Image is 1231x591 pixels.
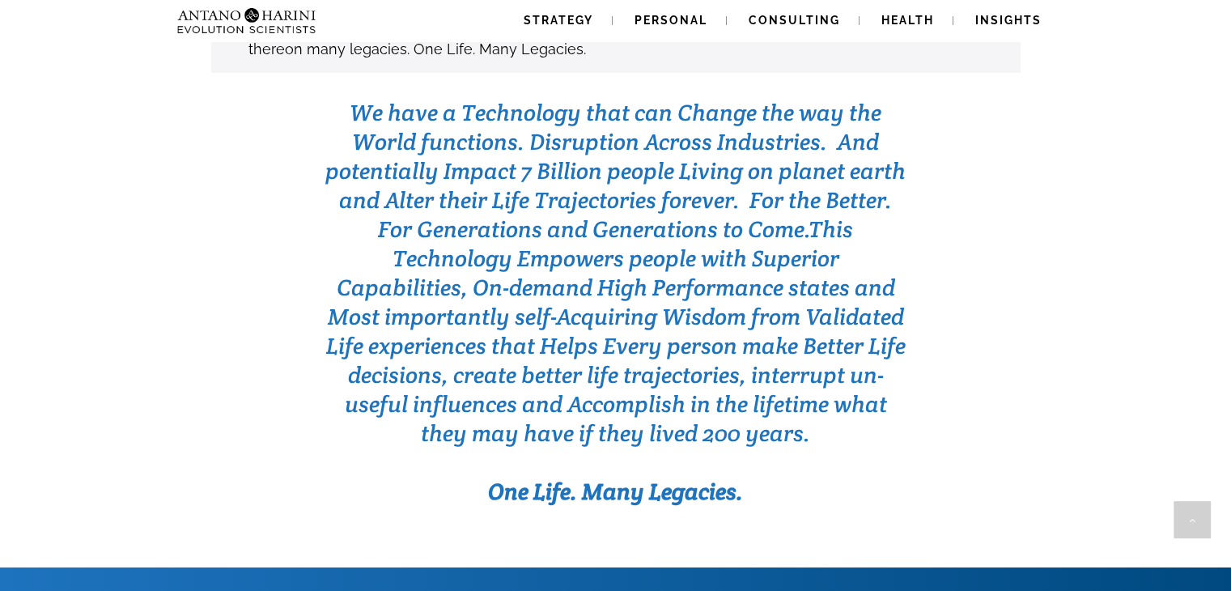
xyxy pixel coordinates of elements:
span: Consulting [749,14,840,27]
span: This Technology Empowers people with Superior Capabilities, On-demand High Performance states and... [326,215,906,448]
b: One Life. Many Legacies. [488,477,743,506]
span: Personal [635,14,707,27]
span: We have a Technology that can Change the way the World functions. Disruption Across Industries. A... [325,98,906,244]
span: Insights [975,14,1042,27]
span: Health [881,14,934,27]
span: Strategy [524,14,593,27]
